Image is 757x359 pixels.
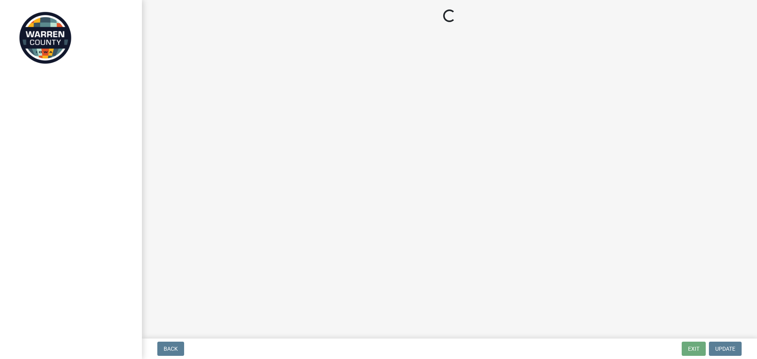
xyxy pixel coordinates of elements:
[164,346,178,352] span: Back
[157,342,184,356] button: Back
[16,8,75,67] img: Warren County, Iowa
[709,342,742,356] button: Update
[715,346,735,352] span: Update
[682,342,706,356] button: Exit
